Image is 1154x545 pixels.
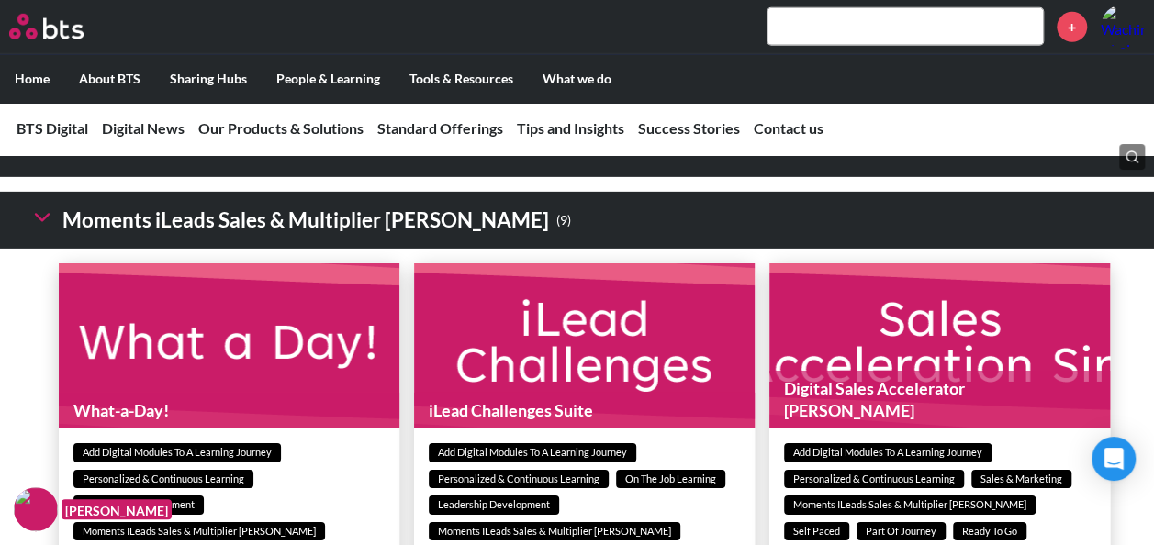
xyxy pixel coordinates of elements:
span: Add Digital Modules to a Learning Journey [429,443,636,462]
img: BTS Logo [9,14,84,39]
h1: iLead Challenges Suite [414,393,755,428]
a: Success Stories [638,119,740,137]
a: Standard Offerings [377,119,503,137]
label: What we do [528,55,626,103]
a: BTS Digital [17,119,88,137]
div: Open Intercom Messenger [1092,437,1136,481]
a: + [1057,12,1087,42]
img: Wachirawit Chaiso [1101,5,1145,49]
a: Tips and Insights [517,119,624,137]
span: Add Digital Modules to a Learning Journey [73,443,281,462]
span: Add Digital Modules to a Learning Journey [784,443,992,462]
span: Moments iLeads Sales & Multiplier [PERSON_NAME] [784,495,1036,515]
label: Tools & Resources [395,55,528,103]
a: Contact us [754,119,823,137]
figcaption: [PERSON_NAME] [62,499,172,520]
img: F [14,487,58,531]
span: Ready to go [953,522,1026,541]
span: Part of Journey [857,522,946,541]
label: People & Learning [262,55,395,103]
span: Moments iLeads Sales & Multiplier [PERSON_NAME] [73,522,325,541]
span: Personalized & Continuous Learning [784,470,964,489]
span: Self paced [784,522,849,541]
a: Digital News [102,119,185,137]
h1: Digital Sales Accelerator [PERSON_NAME] [769,371,1110,428]
a: Profile [1101,5,1145,49]
label: Sharing Hubs [155,55,262,103]
span: Personalized & Continuous Learning [73,470,253,489]
span: Sales & Marketing [971,470,1071,489]
span: Leadership Development [429,495,559,515]
a: Our Products & Solutions [198,119,364,137]
label: About BTS [64,55,155,103]
span: Personalized & Continuous Learning [429,470,609,489]
h3: Moments iLeads Sales & Multiplier [PERSON_NAME] [29,201,571,240]
h1: What-a-Day! [59,393,399,428]
a: Go home [9,14,118,39]
span: Moments iLeads Sales & Multiplier [PERSON_NAME] [429,522,680,541]
small: ( 9 ) [556,208,571,233]
span: On The Job Learning [616,470,725,489]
